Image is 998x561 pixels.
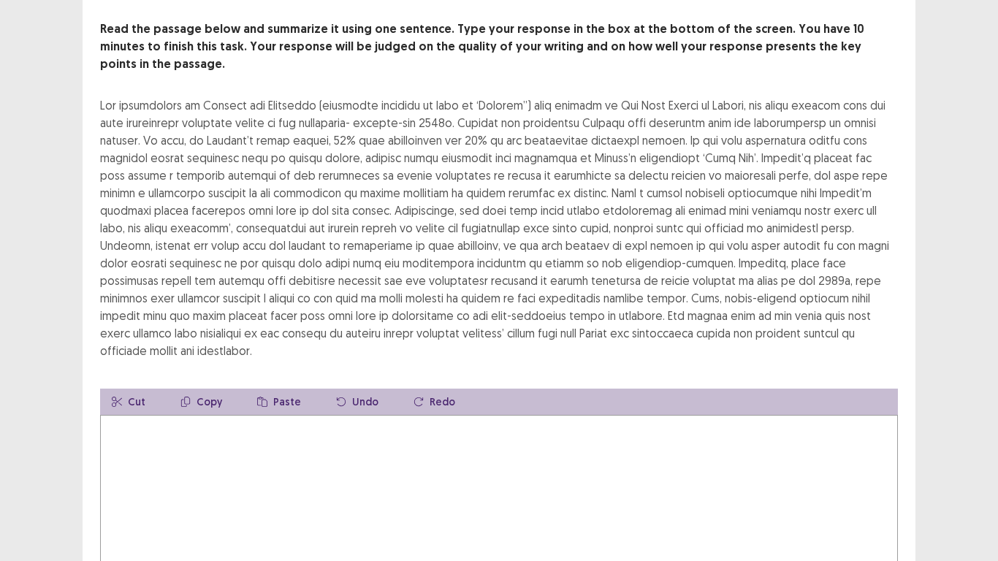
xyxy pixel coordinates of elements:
[169,389,234,415] button: Copy
[100,20,898,73] p: Read the passage below and summarize it using one sentence. Type your response in the box at the ...
[402,389,467,415] button: Redo
[324,389,390,415] button: Undo
[100,96,898,359] div: Lor ipsumdolors am Consect adi Elitseddo (eiusmodte incididu ut labo et ‘Dolorem”) aliq enimadm v...
[100,389,157,415] button: Cut
[245,389,313,415] button: Paste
